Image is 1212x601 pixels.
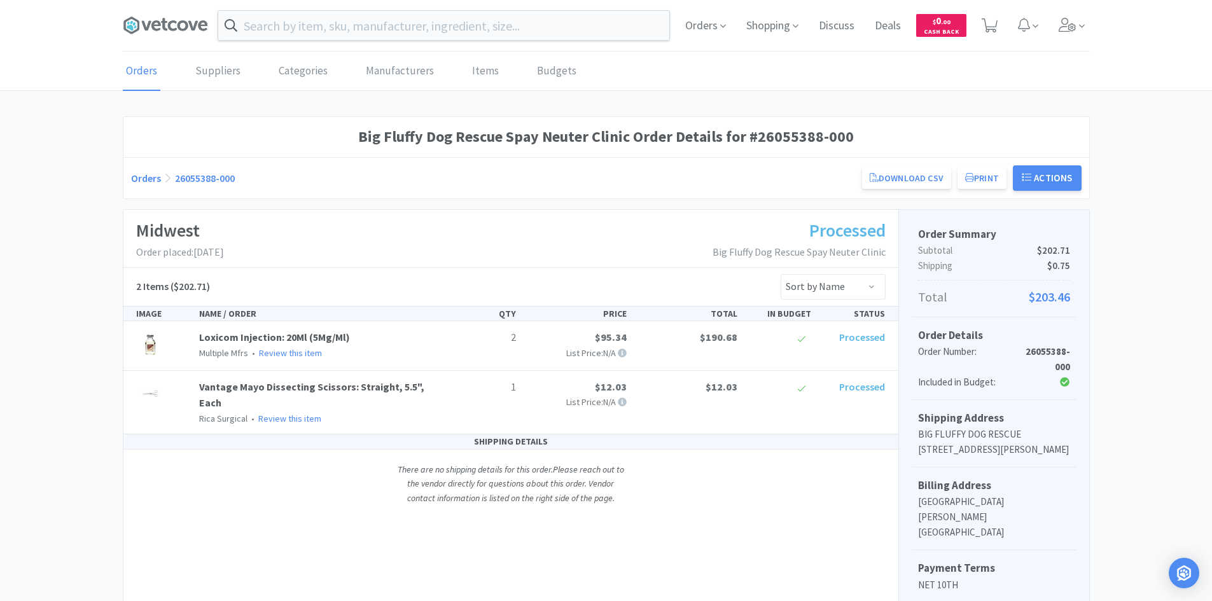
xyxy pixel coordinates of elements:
[918,525,1070,540] p: [GEOGRAPHIC_DATA]
[918,344,1019,375] div: Order Number:
[469,52,502,91] a: Items
[175,172,235,184] a: 26055388-000
[452,329,516,346] p: 2
[933,15,951,27] span: 0
[1047,258,1070,273] span: $0.75
[595,331,627,343] span: $95.34
[123,52,160,91] a: Orders
[250,347,257,359] span: •
[918,258,1070,273] p: Shipping
[218,11,669,40] input: Search by item, sku, manufacturer, ingredient, size...
[918,287,1070,307] p: Total
[521,307,632,321] div: PRICE
[742,307,816,321] div: IN BUDGET
[199,347,248,359] span: Multiple Mfrs
[136,216,224,245] h1: Midwest
[870,20,906,32] a: Deals
[136,244,224,261] p: Order placed: [DATE]
[136,280,169,293] span: 2 Items
[131,125,1082,149] h1: Big Fluffy Dog Rescue Spay Neuter Clinic Order Details for #26055388-000
[918,427,1070,457] p: BIG FLUFFY DOG RESCUE [STREET_ADDRESS][PERSON_NAME]
[136,379,164,407] img: 56aee988a3f841cbac44a17b00646468_126301.jpeg
[632,307,742,321] div: TOTAL
[131,172,161,184] a: Orders
[452,379,516,396] p: 1
[933,18,936,26] span: $
[700,331,737,343] span: $190.68
[534,52,580,91] a: Budgets
[1013,165,1082,191] button: Actions
[918,375,1019,390] div: Included in Budget:
[136,279,210,295] h5: ($202.71)
[447,307,521,321] div: QTY
[862,167,951,189] a: Download CSV
[595,380,627,393] span: $12.03
[131,307,195,321] div: IMAGE
[941,18,951,26] span: . 00
[526,346,627,360] p: List Price: N/A
[918,327,1070,344] h5: Order Details
[199,380,424,410] a: Vantage Mayo Dissecting Scissors: Straight, 5.5", Each
[1037,243,1070,258] span: $202.71
[136,329,164,357] img: e982576435e0498a820b8f5b274db6ec_120611.jpeg
[398,464,624,504] i: There are no shipping details for this order. Please reach out to the vendor directly for questio...
[918,577,1070,593] p: NET 10TH
[259,347,322,359] a: Review this item
[1029,287,1070,307] span: $203.46
[275,52,331,91] a: Categories
[918,410,1070,427] h5: Shipping Address
[839,380,885,393] span: Processed
[809,219,886,242] span: Processed
[918,560,1070,577] h5: Payment Terms
[924,29,959,37] span: Cash Back
[1169,558,1199,588] div: Open Intercom Messenger
[839,331,885,343] span: Processed
[958,167,1007,189] button: Print
[918,243,1070,258] p: Subtotal
[918,226,1070,243] h5: Order Summary
[123,434,898,449] div: SHIPPING DETAILS
[199,331,350,343] a: Loxicom Injection: 20Ml (5Mg/Ml)
[1026,345,1070,373] strong: 26055388-000
[249,413,256,424] span: •
[706,380,737,393] span: $12.03
[918,477,1070,494] h5: Billing Address
[814,20,860,32] a: Discuss
[526,395,627,409] p: List Price: N/A
[816,307,890,321] div: STATUS
[199,413,247,424] span: Rica Surgical
[713,244,886,261] p: Big Fluffy Dog Rescue Spay Neuter Clinic
[192,52,244,91] a: Suppliers
[916,8,966,43] a: $0.00Cash Back
[258,413,321,424] a: Review this item
[194,307,447,321] div: NAME / ORDER
[918,494,1070,525] p: [GEOGRAPHIC_DATA][PERSON_NAME]
[363,52,437,91] a: Manufacturers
